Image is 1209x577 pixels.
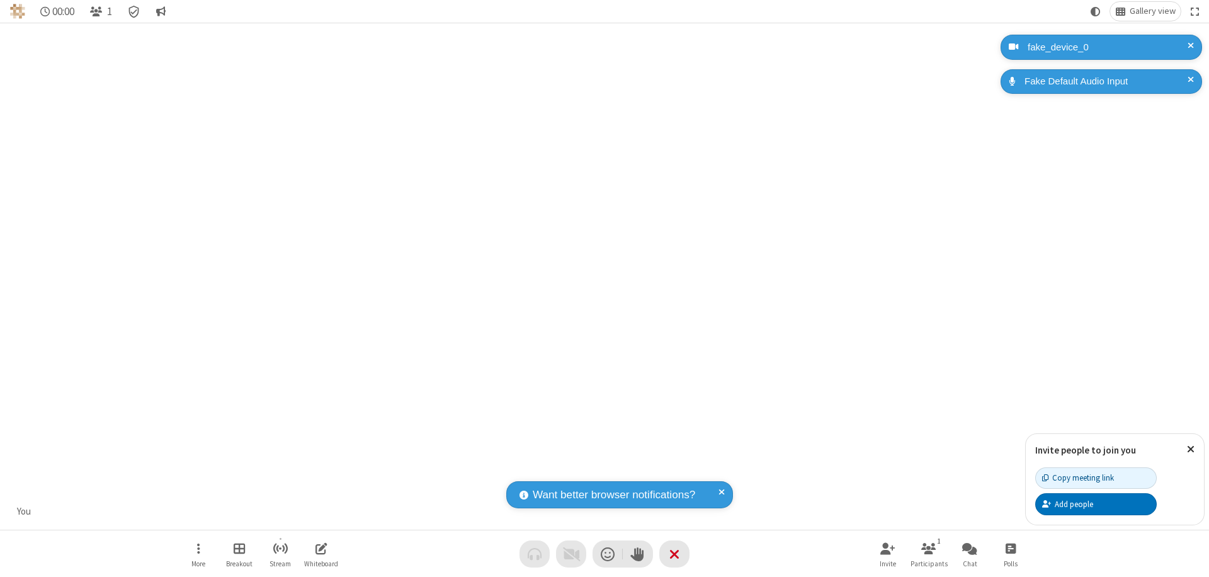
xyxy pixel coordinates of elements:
[107,6,112,18] span: 1
[869,536,907,572] button: Invite participants (⌘+Shift+I)
[52,6,74,18] span: 00:00
[910,536,948,572] button: Open participant list
[35,2,80,21] div: Timer
[533,487,695,503] span: Want better browser notifications?
[963,560,977,568] span: Chat
[10,4,25,19] img: QA Selenium DO NOT DELETE OR CHANGE
[992,536,1030,572] button: Open poll
[122,2,146,21] div: Meeting details Encryption enabled
[1035,467,1157,489] button: Copy meeting link
[519,540,550,568] button: Audio problem - check your Internet connection or call by phone
[1004,560,1018,568] span: Polls
[191,560,205,568] span: More
[911,560,948,568] span: Participants
[1020,74,1193,89] div: Fake Default Audio Input
[261,536,299,572] button: Start streaming
[1042,472,1114,484] div: Copy meeting link
[150,2,171,21] button: Conversation
[302,536,340,572] button: Open shared whiteboard
[13,505,36,519] div: You
[1110,2,1181,21] button: Change layout
[226,560,253,568] span: Breakout
[270,560,291,568] span: Stream
[623,540,653,568] button: Raise hand
[1035,444,1136,456] label: Invite people to join you
[593,540,623,568] button: Send a reaction
[220,536,258,572] button: Manage Breakout Rooms
[951,536,989,572] button: Open chat
[1086,2,1106,21] button: Using system theme
[1178,434,1204,465] button: Close popover
[1035,493,1157,515] button: Add people
[84,2,117,21] button: Open participant list
[556,540,586,568] button: Video
[179,536,217,572] button: Open menu
[880,560,896,568] span: Invite
[659,540,690,568] button: End or leave meeting
[1130,6,1176,16] span: Gallery view
[1023,40,1193,55] div: fake_device_0
[304,560,338,568] span: Whiteboard
[934,535,945,547] div: 1
[1186,2,1205,21] button: Fullscreen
